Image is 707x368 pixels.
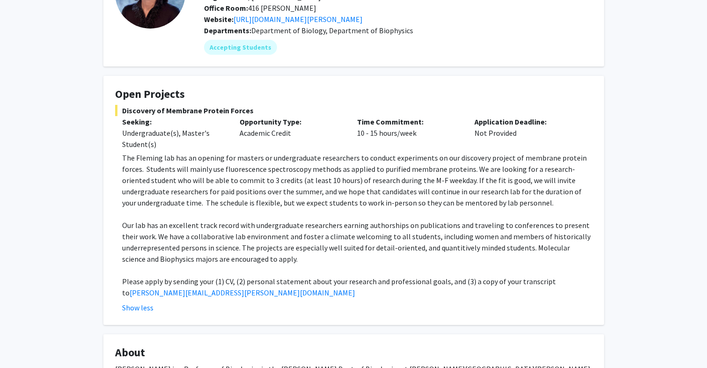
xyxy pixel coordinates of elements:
[251,26,413,35] span: Department of Biology, Department of Biophysics
[204,15,233,24] b: Website:
[350,116,467,150] div: 10 - 15 hours/week
[204,3,316,13] span: 416 [PERSON_NAME]
[122,220,592,265] p: Our lab has an excellent track record with undergraduate researchers earning authorships on publi...
[115,105,592,116] span: Discovery of Membrane Protein Forces
[115,88,592,101] h4: Open Projects
[204,3,248,13] b: Office Room:
[357,116,460,127] p: Time Commitment:
[204,40,277,55] mat-chip: Accepting Students
[122,152,592,208] p: The Fleming lab has an opening for masters or undergraduate researchers to conduct experiments on...
[122,276,592,298] p: Please apply by sending your (1) CV, (2) personal statement about your research and professional ...
[115,346,592,360] h4: About
[130,288,355,297] a: [PERSON_NAME][EMAIL_ADDRESS][PERSON_NAME][DOMAIN_NAME]
[204,26,251,35] b: Departments:
[122,302,153,313] button: Show less
[122,116,226,127] p: Seeking:
[233,15,363,24] a: Opens in a new tab
[467,116,585,150] div: Not Provided
[240,116,343,127] p: Opportunity Type:
[474,116,578,127] p: Application Deadline:
[122,127,226,150] div: Undergraduate(s), Master's Student(s)
[7,326,40,361] iframe: Chat
[233,116,350,150] div: Academic Credit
